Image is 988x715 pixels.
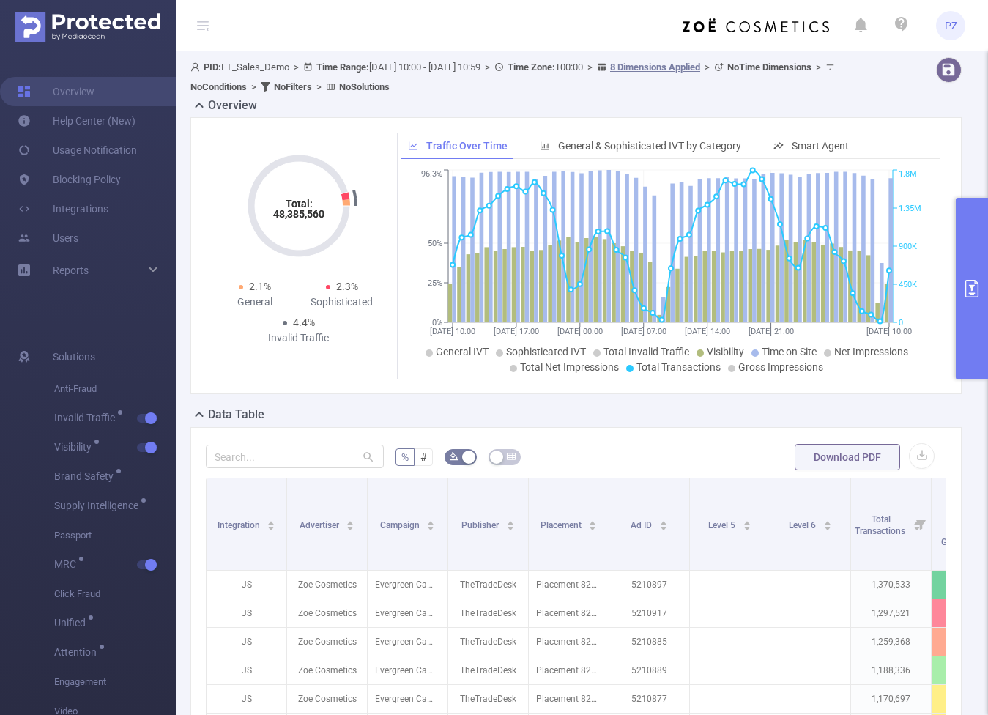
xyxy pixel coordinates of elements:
[346,519,354,527] div: Sort
[743,519,751,523] i: icon: caret-up
[420,451,427,463] span: #
[945,11,957,40] span: PZ
[18,223,78,253] a: Users
[792,140,849,152] span: Smart Agent
[520,361,619,373] span: Total Net Impressions
[823,519,831,523] i: icon: caret-up
[700,62,714,73] span: >
[507,452,516,461] i: icon: table
[529,599,609,627] p: Placement 8290435
[941,525,970,559] span: Total General IVT
[659,519,668,527] div: Sort
[285,198,312,210] tspan: Total:
[426,140,508,152] span: Traffic Over Time
[762,346,817,357] span: Time on Site
[506,525,514,529] i: icon: caret-down
[18,136,137,165] a: Usage Notification
[707,346,744,357] span: Visibility
[287,685,367,713] p: Zoe Cosmetics
[206,445,384,468] input: Search...
[287,628,367,656] p: Zoe Cosmetics
[207,571,286,599] p: JS
[267,519,275,523] i: icon: caret-up
[427,519,435,523] i: icon: caret-up
[430,327,475,336] tspan: [DATE] 10:00
[851,685,931,713] p: 1,170,697
[708,520,738,530] span: Level 5
[529,571,609,599] p: Placement 8290435
[54,647,102,657] span: Attention
[899,242,917,251] tspan: 900K
[609,571,689,599] p: 5210897
[426,519,435,527] div: Sort
[267,525,275,529] i: icon: caret-down
[368,571,447,599] p: Evergreen Campaign
[300,520,341,530] span: Advertiser
[866,327,912,336] tspan: [DATE] 10:00
[448,656,528,684] p: TheTradeDesk
[408,141,418,151] i: icon: line-chart
[428,278,442,288] tspan: 25%
[316,62,369,73] b: Time Range:
[336,281,358,292] span: 2.3%
[208,406,264,423] h2: Data Table
[540,141,550,151] i: icon: bar-chart
[851,599,931,627] p: 1,297,521
[589,525,597,529] i: icon: caret-down
[212,294,299,310] div: General
[54,374,176,404] span: Anti-Fraud
[659,519,667,523] i: icon: caret-up
[287,599,367,627] p: Zoe Cosmetics
[207,628,286,656] p: JS
[190,62,839,92] span: FT_Sales_Demo [DATE] 10:00 - [DATE] 10:59 +00:00
[631,520,654,530] span: Ad ID
[855,514,907,536] span: Total Transactions
[18,194,108,223] a: Integrations
[54,667,176,697] span: Engagement
[448,599,528,627] p: TheTradeDesk
[54,559,81,569] span: MRC
[190,62,204,72] i: icon: user
[54,412,120,423] span: Invalid Traffic
[480,62,494,73] span: >
[529,685,609,713] p: Placement 8290435
[461,520,501,530] span: Publisher
[823,525,831,529] i: icon: caret-down
[207,656,286,684] p: JS
[53,264,89,276] span: Reports
[834,346,908,357] span: Net Impressions
[795,444,900,470] button: Download PDF
[851,628,931,656] p: 1,259,368
[368,656,447,684] p: Evergreen Campaign
[380,520,422,530] span: Campaign
[609,628,689,656] p: 5210885
[899,318,903,327] tspan: 0
[218,520,262,530] span: Integration
[249,281,271,292] span: 2.1%
[899,204,921,213] tspan: 1.35M
[54,521,176,550] span: Passport
[450,452,458,461] i: icon: bg-colors
[299,294,386,310] div: Sophisticated
[508,62,555,73] b: Time Zone:
[727,62,811,73] b: No Time Dimensions
[659,525,667,529] i: icon: caret-down
[589,519,597,523] i: icon: caret-up
[312,81,326,92] span: >
[899,170,917,179] tspan: 1.8M
[910,478,931,570] i: Filter menu
[247,81,261,92] span: >
[448,685,528,713] p: TheTradeDesk
[54,471,119,481] span: Brand Safety
[823,519,832,527] div: Sort
[583,62,597,73] span: >
[54,442,97,452] span: Visibility
[609,599,689,627] p: 5210917
[748,327,793,336] tspan: [DATE] 21:00
[621,327,666,336] tspan: [DATE] 07:00
[506,519,515,527] div: Sort
[494,327,539,336] tspan: [DATE] 17:00
[684,327,729,336] tspan: [DATE] 14:00
[529,656,609,684] p: Placement 8290435
[274,81,312,92] b: No Filters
